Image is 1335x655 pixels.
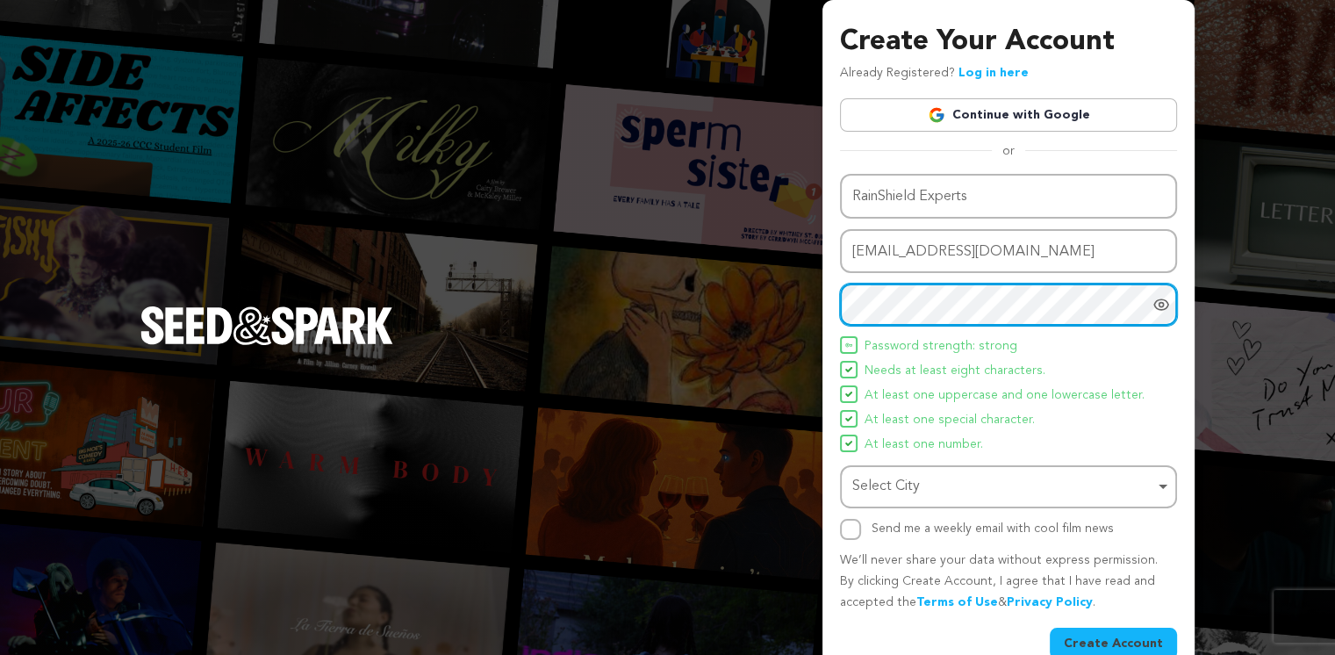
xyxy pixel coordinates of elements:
div: Select City [852,474,1154,500]
p: We’ll never share your data without express permission. By clicking Create Account, I agree that ... [840,551,1177,613]
a: Show password as plain text. Warning: this will display your password on the screen. [1152,296,1170,313]
a: Continue with Google [840,98,1177,132]
span: At least one special character. [865,410,1035,431]
p: Already Registered? [840,63,1029,84]
input: Name [840,174,1177,219]
img: Seed&Spark Icon [845,391,852,398]
span: or [992,142,1025,160]
label: Send me a weekly email with cool film news [872,522,1114,535]
img: Seed&Spark Logo [140,306,393,345]
img: Google logo [928,106,945,124]
span: At least one uppercase and one lowercase letter. [865,385,1145,407]
a: Privacy Policy [1007,596,1093,608]
img: Seed&Spark Icon [845,366,852,373]
span: At least one number. [865,435,983,456]
img: Seed&Spark Icon [845,440,852,447]
h3: Create Your Account [840,21,1177,63]
span: Needs at least eight characters. [865,361,1045,382]
a: Terms of Use [916,596,998,608]
span: Password strength: strong [865,336,1017,357]
a: Log in here [958,67,1029,79]
input: Email address [840,229,1177,274]
a: Seed&Spark Homepage [140,306,393,380]
img: Seed&Spark Icon [845,415,852,422]
img: Seed&Spark Icon [845,342,852,349]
